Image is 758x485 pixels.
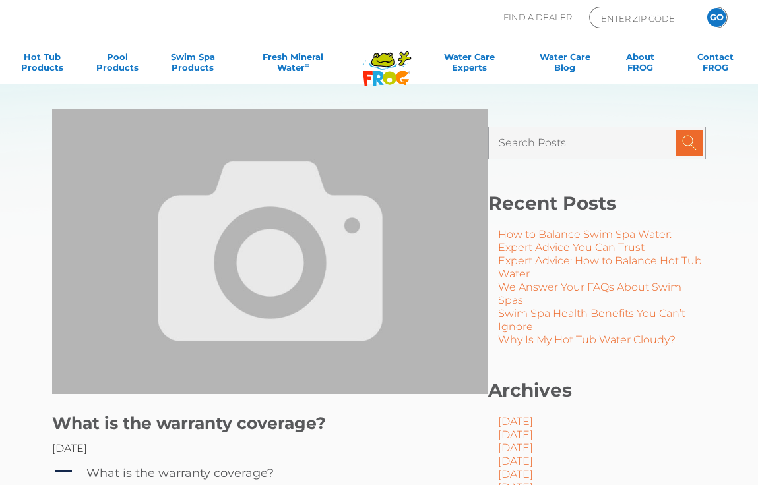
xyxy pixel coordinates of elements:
[707,8,726,27] input: GO
[498,254,702,280] a: Expert Advice: How to Balance Hot Tub Water
[498,415,533,428] a: [DATE]
[420,51,519,78] a: Water CareExperts
[52,414,488,432] h1: What is the warranty coverage?
[86,464,274,483] h4: What is the warranty coverage?
[536,51,594,78] a: Water CareBlog
[498,455,533,467] a: [DATE]
[239,51,348,78] a: Fresh MineralWater∞
[498,228,672,254] a: How to Balance Swim Spa Water: Expert Advice You Can Trust
[498,281,681,306] a: We Answer Your FAQs About Swim Spas
[88,51,147,78] a: PoolProducts
[611,51,670,78] a: AboutFROG
[498,428,533,441] a: [DATE]
[686,51,745,78] a: ContactFROG
[498,442,533,454] a: [DATE]
[488,192,707,214] h2: Recent Posts
[52,442,488,455] div: [DATE]
[503,7,572,28] p: Find A Dealer
[498,468,533,480] a: [DATE]
[164,51,222,78] a: Swim SpaProducts
[488,380,707,401] h2: Archives
[52,109,488,394] img: Frog Products Blog Image
[305,61,309,69] sup: ∞
[356,34,418,86] img: Frog Products Logo
[53,462,73,482] span: A
[676,130,703,156] input: Submit
[498,307,685,333] a: Swim Spa Health Benefits You Can’t Ignore
[498,333,676,346] a: Why Is My Hot Tub Water Cloudy?
[13,51,72,78] a: Hot TubProducts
